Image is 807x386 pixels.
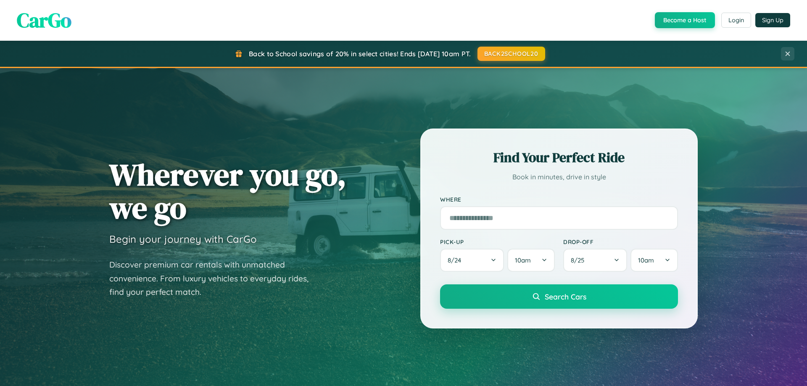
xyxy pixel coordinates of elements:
button: Login [721,13,751,28]
span: 10am [638,256,654,264]
button: Become a Host [655,12,715,28]
button: BACK2SCHOOL20 [477,47,545,61]
h2: Find Your Perfect Ride [440,148,678,167]
h1: Wherever you go, we go [109,158,346,224]
label: Pick-up [440,238,555,245]
button: 8/24 [440,249,504,272]
h3: Begin your journey with CarGo [109,233,257,245]
p: Discover premium car rentals with unmatched convenience. From luxury vehicles to everyday rides, ... [109,258,319,299]
button: Search Cars [440,284,678,309]
label: Where [440,196,678,203]
p: Book in minutes, drive in style [440,171,678,183]
button: 10am [507,249,555,272]
span: CarGo [17,6,71,34]
span: 8 / 24 [448,256,465,264]
span: Search Cars [545,292,586,301]
span: 10am [515,256,531,264]
button: 8/25 [563,249,627,272]
label: Drop-off [563,238,678,245]
span: 8 / 25 [571,256,588,264]
button: 10am [630,249,678,272]
span: Back to School savings of 20% in select cities! Ends [DATE] 10am PT. [249,50,471,58]
button: Sign Up [755,13,790,27]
